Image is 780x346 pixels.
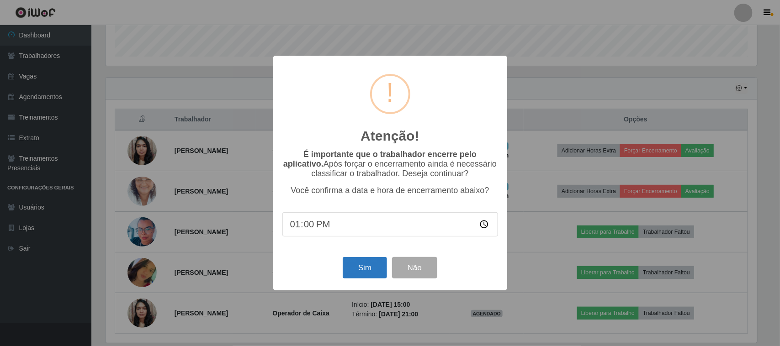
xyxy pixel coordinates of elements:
p: Você confirma a data e hora de encerramento abaixo? [282,186,498,195]
button: Não [392,257,437,278]
button: Sim [343,257,387,278]
b: É importante que o trabalhador encerre pelo aplicativo. [283,150,477,168]
p: Após forçar o encerramento ainda é necessário classificar o trabalhador. Deseja continuar? [282,150,498,178]
h2: Atenção! [361,128,419,144]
